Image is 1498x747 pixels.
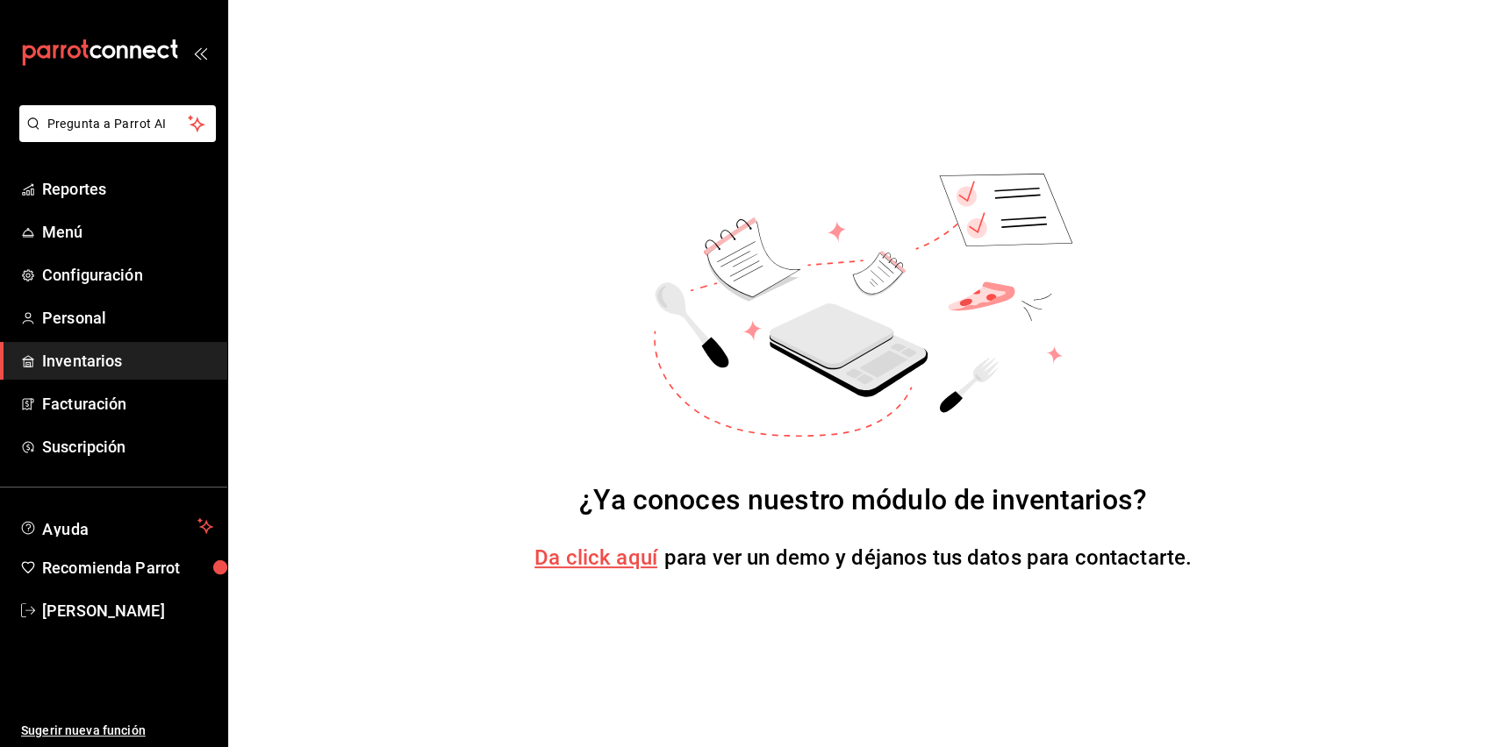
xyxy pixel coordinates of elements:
[42,435,213,459] span: Suscripción
[12,127,216,146] a: Pregunta a Parrot AI
[19,105,216,142] button: Pregunta a Parrot AI
[42,263,213,287] span: Configuración
[42,556,213,580] span: Recomienda Parrot
[42,392,213,416] span: Facturación
[47,115,189,133] span: Pregunta a Parrot AI
[42,177,213,201] span: Reportes
[42,599,213,622] span: [PERSON_NAME]
[42,516,190,537] span: Ayuda
[534,545,657,570] a: Da click aquí
[21,722,213,740] span: Sugerir nueva función
[664,545,1192,570] span: para ver un demo y déjanos tus datos para contactarte.
[579,479,1147,521] div: ¿Ya conoces nuestro módulo de inventarios?
[193,46,207,60] button: open_drawer_menu
[42,306,213,330] span: Personal
[42,349,213,373] span: Inventarios
[42,220,213,244] span: Menú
